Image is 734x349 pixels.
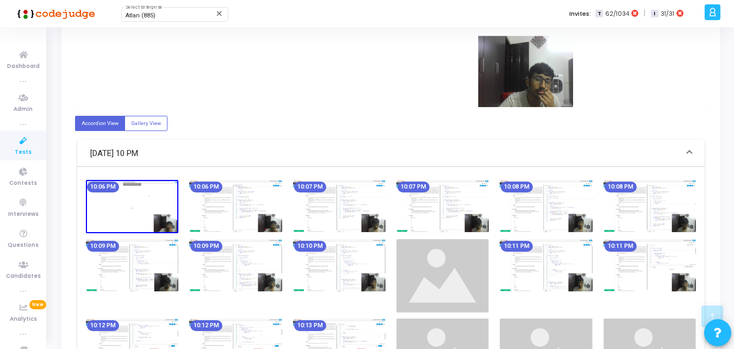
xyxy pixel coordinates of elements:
mat-chip: 10:06 PM [87,182,119,192]
mat-chip: 10:06 PM [190,182,222,192]
img: image_loading.png [396,239,489,313]
mat-chip: 10:10 PM [294,241,326,252]
span: Analytics [10,315,37,324]
mat-panel-title: [DATE] 10 PM [90,147,679,160]
mat-chip: 10:07 PM [294,182,326,192]
span: T [595,10,602,18]
mat-chip: 10:08 PM [605,182,637,192]
mat-chip: 10:12 PM [87,320,119,331]
label: Gallery View [125,116,167,130]
mat-chip: 10:09 PM [87,241,119,252]
img: screenshot-1724690266666.jpeg [396,180,489,232]
mat-chip: 10:08 PM [501,182,533,192]
span: Interviews [8,210,39,219]
img: screenshot-1724690416688.jpeg [293,239,385,291]
mat-chip: 10:11 PM [605,241,637,252]
img: screenshot-1724690176413.jpeg [86,180,178,233]
span: New [29,300,46,309]
img: screenshot-1724690296778.jpeg [500,180,592,232]
span: Candidates [6,272,41,281]
span: 31/31 [661,9,674,18]
span: Contests [9,179,37,188]
mat-expansion-panel-header: [DATE] 10 PM [77,140,705,167]
img: screenshot-1724690206805.jpeg [189,180,282,232]
mat-chip: 10:13 PM [294,320,326,331]
span: 62/1034 [605,9,629,18]
span: Atlan (885) [126,12,155,19]
img: screenshot-1724690326667.jpeg [604,180,696,232]
span: Tests [15,148,32,157]
img: screenshot-1724690386685.jpeg [189,239,282,291]
img: screenshot-1724690476714.jpeg [500,239,592,291]
mat-chip: 10:11 PM [501,241,533,252]
label: Accordion View [75,116,125,130]
mat-icon: Clear [215,9,224,18]
img: screenshot-1724690236666.jpeg [293,180,385,232]
img: screenshot-1724690356607.jpeg [86,239,178,291]
span: I [651,10,658,18]
mat-chip: 10:09 PM [190,241,222,252]
span: Dashboard [7,62,40,71]
img: screenshot-1724690506616.jpeg [604,239,696,291]
mat-chip: 10:12 PM [190,320,222,331]
img: logo [14,3,95,24]
span: Admin [14,105,33,114]
span: Questions [8,241,39,250]
span: | [644,8,645,19]
label: Invites: [569,9,591,18]
mat-chip: 10:07 PM [397,182,430,192]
